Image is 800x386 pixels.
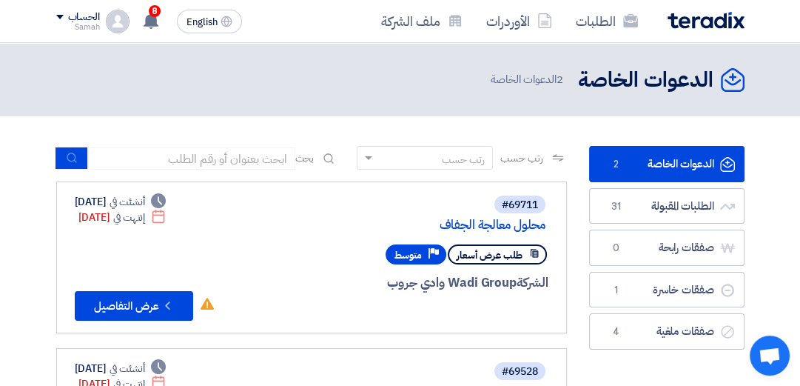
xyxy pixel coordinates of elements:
[589,188,744,224] a: الطلبات المقبولة31
[149,5,161,17] span: 8
[557,71,563,87] span: 2
[608,283,625,298] span: 1
[186,17,218,27] span: English
[578,66,713,95] h2: الدعوات الخاصة
[608,157,625,172] span: 2
[88,147,295,170] input: ابحث بعنوان أو رقم الطلب
[177,10,242,33] button: English
[75,361,167,376] div: [DATE]
[78,210,167,225] div: [DATE]
[589,230,744,266] a: صفقات رابحة0
[75,291,193,321] button: عرض التفاصيل
[589,146,744,182] a: الدعوات الخاصة2
[500,150,542,166] span: رتب حسب
[56,23,100,31] div: Samah
[295,150,315,166] span: بحث
[369,4,474,39] a: ملف الشركة
[106,10,130,33] img: profile_test.png
[589,272,744,308] a: صفقات خاسرة1
[474,4,564,39] a: الأوردرات
[517,273,548,292] span: الشركة
[68,11,100,24] div: الحساب
[502,200,538,210] div: #69711
[750,336,790,376] div: Open chat
[75,194,167,210] div: [DATE]
[110,194,145,210] span: أنشئت في
[502,367,538,377] div: #69528
[564,4,650,39] a: الطلبات
[668,12,744,29] img: Teradix logo
[589,313,744,350] a: صفقات ملغية4
[394,248,422,262] span: متوسط
[491,71,566,88] span: الدعوات الخاصة
[227,273,548,293] div: Wadi Group وادي جروب
[110,361,145,376] span: أنشئت في
[608,199,625,214] span: 31
[113,210,145,225] span: إنتهت في
[608,325,625,339] span: 4
[608,241,625,256] span: 0
[442,152,485,167] div: رتب حسب
[249,219,545,232] a: محلول معالجة الجفاف
[457,248,522,262] span: طلب عرض أسعار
